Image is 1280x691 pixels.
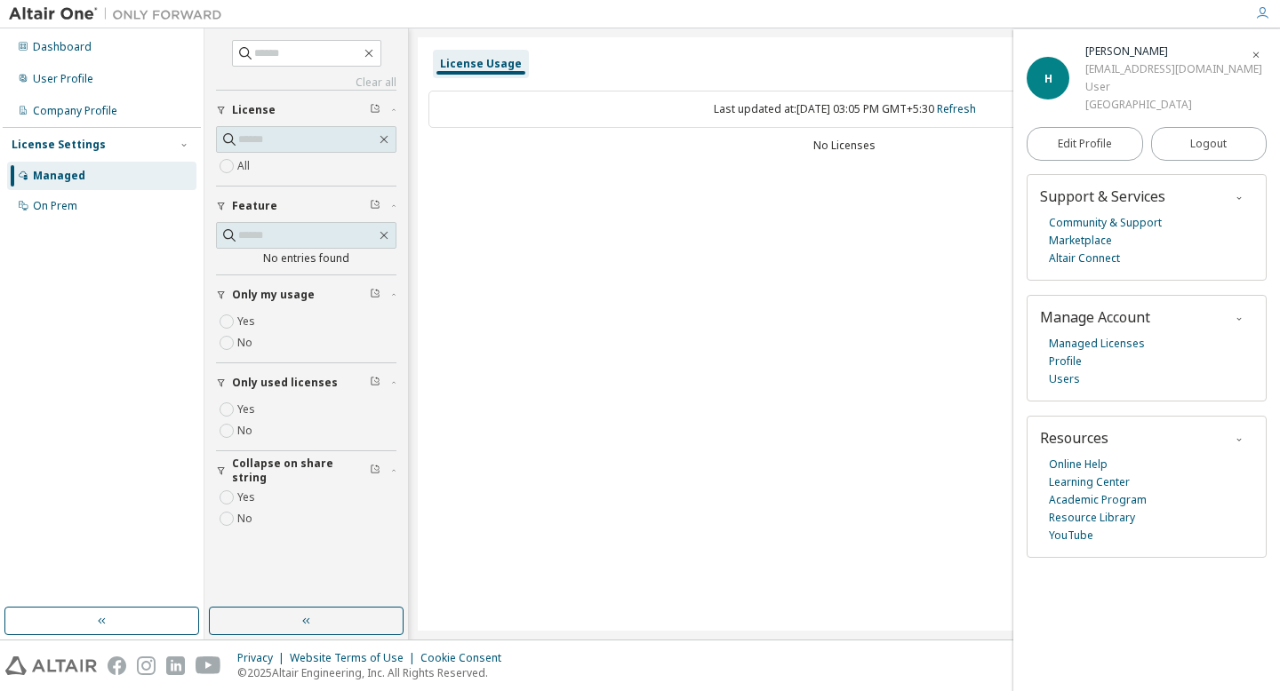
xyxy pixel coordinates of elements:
a: Managed Licenses [1049,335,1145,353]
button: Only used licenses [216,363,396,402]
div: Website Terms of Use [290,651,420,665]
div: [EMAIL_ADDRESS][DOMAIN_NAME] [1085,60,1262,78]
span: Only my usage [232,288,315,302]
a: Clear all [216,75,396,90]
span: Clear filter [370,103,380,117]
a: Resource Library [1049,509,1135,527]
span: Resources [1040,428,1108,448]
span: Only used licenses [232,376,338,390]
div: User [1085,78,1262,96]
img: linkedin.svg [166,656,185,675]
p: © 2025 Altair Engineering, Inc. All Rights Reserved. [237,665,512,680]
a: Refresh [937,101,976,116]
div: No Licenses [428,139,1260,153]
button: License [216,91,396,130]
label: No [237,420,256,441]
div: License Usage [440,57,522,71]
div: [GEOGRAPHIC_DATA] [1085,96,1262,114]
div: Cookie Consent [420,651,512,665]
button: Logout [1151,127,1268,161]
div: Company Profile [33,104,117,118]
label: All [237,155,253,177]
div: License Settings [12,138,106,152]
span: Clear filter [370,376,380,390]
a: Altair Connect [1049,250,1120,267]
label: No [237,508,256,529]
label: Yes [237,487,259,508]
a: Community & Support [1049,214,1162,232]
div: Managed [33,169,85,183]
button: Feature [216,187,396,226]
a: Marketplace [1049,232,1112,250]
div: On Prem [33,199,77,213]
button: Collapse on share string [216,451,396,490]
span: Manage Account [1040,307,1150,327]
span: Clear filter [370,464,380,478]
span: Clear filter [370,288,380,302]
span: Edit Profile [1058,137,1112,151]
img: altair_logo.svg [5,656,97,675]
div: Last updated at: [DATE] 03:05 PM GMT+5:30 [428,91,1260,128]
a: Users [1049,370,1080,388]
a: Profile [1049,353,1082,370]
span: Support & Services [1040,187,1165,206]
button: Only my usage [216,275,396,314]
label: No [237,332,256,353]
img: instagram.svg [137,656,156,675]
a: Edit Profile [1027,127,1143,161]
img: youtube.svg [196,656,221,675]
span: Feature [232,199,277,213]
img: Altair One [9,5,231,23]
div: No entries found [216,251,396,266]
a: Learning Center [1049,473,1130,491]
a: YouTube [1049,527,1093,544]
div: Dashboard [33,40,92,54]
div: Privacy [237,651,290,665]
span: Logout [1190,135,1227,153]
a: Online Help [1049,456,1108,473]
span: Clear filter [370,199,380,213]
label: Yes [237,399,259,420]
img: facebook.svg [108,656,126,675]
span: Collapse on share string [232,457,370,485]
label: Yes [237,311,259,332]
a: Academic Program [1049,491,1147,509]
span: License [232,103,276,117]
div: User Profile [33,72,93,86]
span: H [1044,71,1052,86]
div: Hevindu Tilakasena [1085,43,1262,60]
